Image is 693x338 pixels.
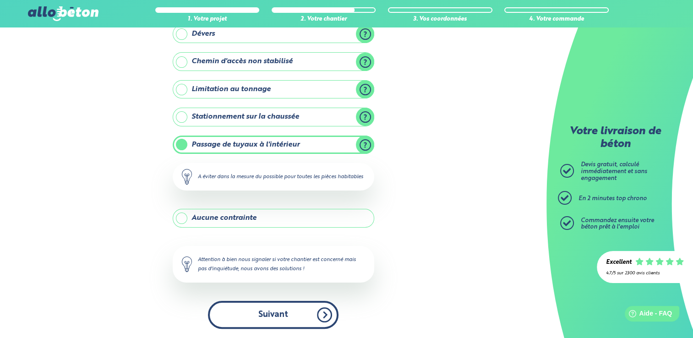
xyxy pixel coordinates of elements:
[388,16,492,23] div: 3. Vos coordonnées
[611,302,683,328] iframe: Help widget launcher
[272,16,376,23] div: 2. Votre chantier
[173,246,374,283] div: Attention à bien nous signaler si votre chantier est concerné mais pas d'inquiétude, nous avons d...
[208,301,338,329] button: Suivant
[504,16,609,23] div: 4. Votre commande
[173,108,374,126] label: Stationnement sur la chaussée
[155,16,260,23] div: 1. Votre projet
[28,6,98,21] img: allobéton
[173,163,374,191] div: A éviter dans la mesure du possible pour toutes les pièces habitables
[173,209,374,227] label: Aucune contrainte
[173,25,374,43] label: Dévers
[173,52,374,71] label: Chemin d'accès non stabilisé
[173,80,374,98] label: Limitation au tonnage
[173,136,374,154] label: Passage de tuyaux à l'intérieur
